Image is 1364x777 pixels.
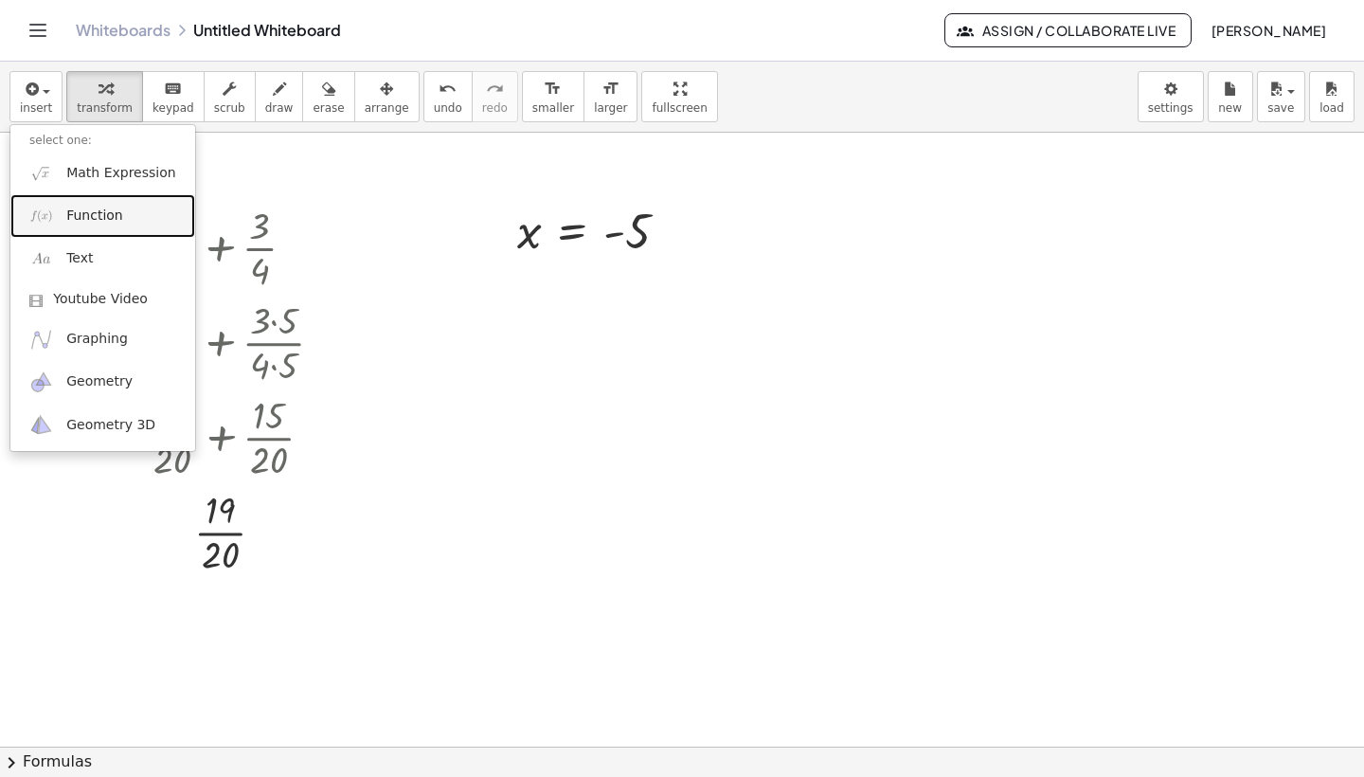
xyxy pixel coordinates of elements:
[544,78,562,100] i: format_size
[1267,101,1294,115] span: save
[522,71,584,122] button: format_sizesmaller
[482,101,508,115] span: redo
[313,101,344,115] span: erase
[265,101,294,115] span: draw
[164,78,182,100] i: keyboard
[1218,101,1242,115] span: new
[1138,71,1204,122] button: settings
[29,247,53,271] img: Aa.png
[66,164,175,183] span: Math Expression
[23,15,53,45] button: Toggle navigation
[434,101,462,115] span: undo
[439,78,457,100] i: undo
[354,71,420,122] button: arrange
[652,101,707,115] span: fullscreen
[66,249,93,268] span: Text
[1257,71,1305,122] button: save
[10,318,195,361] a: Graphing
[10,238,195,280] a: Text
[10,280,195,318] a: Youtube Video
[255,71,304,122] button: draw
[66,416,155,435] span: Geometry 3D
[66,330,128,349] span: Graphing
[532,101,574,115] span: smaller
[142,71,205,122] button: keyboardkeypad
[302,71,354,122] button: erase
[10,194,195,237] a: Function
[944,13,1192,47] button: Assign / Collaborate Live
[53,290,148,309] span: Youtube Video
[601,78,619,100] i: format_size
[29,204,53,227] img: f_x.png
[1148,101,1193,115] span: settings
[583,71,637,122] button: format_sizelarger
[66,71,143,122] button: transform
[9,71,63,122] button: insert
[960,22,1176,39] span: Assign / Collaborate Live
[1309,71,1355,122] button: load
[365,101,409,115] span: arrange
[10,130,195,152] li: select one:
[20,101,52,115] span: insert
[76,21,170,40] a: Whiteboards
[641,71,717,122] button: fullscreen
[77,101,133,115] span: transform
[10,152,195,194] a: Math Expression
[66,372,133,391] span: Geometry
[1319,101,1344,115] span: load
[10,361,195,404] a: Geometry
[214,101,245,115] span: scrub
[472,71,518,122] button: redoredo
[29,370,53,394] img: ggb-geometry.svg
[423,71,473,122] button: undoundo
[1195,13,1341,47] button: [PERSON_NAME]
[594,101,627,115] span: larger
[29,328,53,352] img: ggb-graphing.svg
[29,413,53,437] img: ggb-3d.svg
[204,71,256,122] button: scrub
[1208,71,1253,122] button: new
[486,78,504,100] i: redo
[66,207,123,226] span: Function
[1211,22,1326,39] span: [PERSON_NAME]
[10,404,195,446] a: Geometry 3D
[29,161,53,185] img: sqrt_x.png
[153,101,194,115] span: keypad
